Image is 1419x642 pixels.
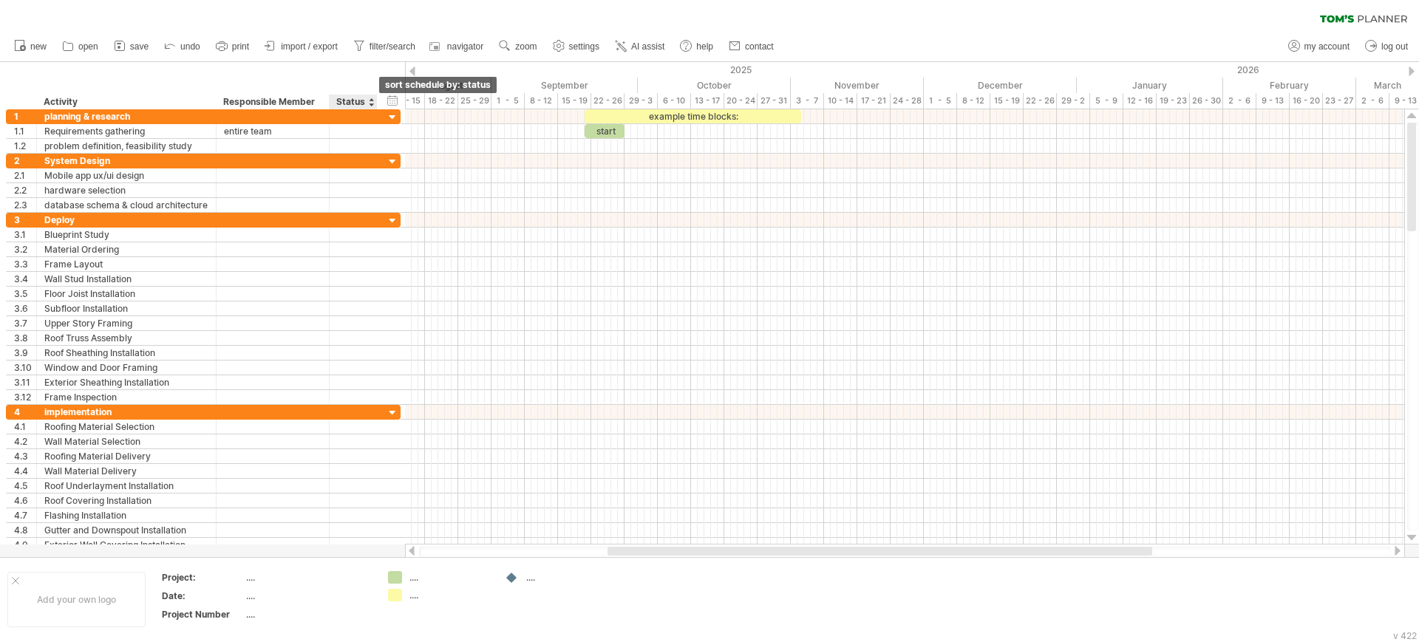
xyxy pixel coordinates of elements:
a: help [676,37,718,56]
span: navigator [447,41,483,52]
div: Floor Joist Installation [44,287,208,301]
div: Upper Story Framing [44,316,208,330]
div: Requirements gathering [44,124,208,138]
div: November 2025 [791,78,924,93]
a: navigator [427,37,488,56]
a: zoom [495,37,541,56]
div: 13 - 17 [691,93,724,109]
div: start [585,124,625,138]
div: 2 - 6 [1223,93,1256,109]
div: 3.5 [14,287,36,301]
div: January 2026 [1077,78,1223,93]
div: 3.2 [14,242,36,256]
div: 24 - 28 [891,93,924,109]
div: 3.3 [14,257,36,271]
div: 29 - 3 [625,93,658,109]
div: 12 - 16 [1123,93,1157,109]
span: undo [180,41,200,52]
div: Roof Truss Assembly [44,331,208,345]
div: Frame Layout [44,257,208,271]
div: System Design [44,154,208,168]
div: Material Ordering [44,242,208,256]
div: 4.8 [14,523,36,537]
div: .... [246,608,370,621]
div: Project: [162,571,243,584]
div: sort schedule by: status [379,77,497,93]
div: 15 - 19 [558,93,591,109]
div: Blueprint Study [44,228,208,242]
a: import / export [261,37,342,56]
div: 4.3 [14,449,36,463]
span: print [232,41,249,52]
a: open [58,37,103,56]
div: 20 - 24 [724,93,758,109]
div: 26 - 30 [1190,93,1223,109]
div: .... [526,571,607,584]
span: filter/search [370,41,415,52]
a: AI assist [611,37,669,56]
span: AI assist [631,41,664,52]
div: Window and Door Framing [44,361,208,375]
div: 8 - 12 [525,93,558,109]
div: February 2026 [1223,78,1356,93]
div: 9 - 13 [1256,93,1290,109]
div: Responsible Member [223,95,321,109]
div: implementation [44,405,208,419]
div: Gutter and Downspout Installation [44,523,208,537]
div: Wall Stud Installation [44,272,208,286]
div: database schema & cloud architecture [44,198,208,212]
div: 3 - 7 [791,93,824,109]
div: Frame Inspection [44,390,208,404]
div: .... [409,571,490,584]
div: 4.5 [14,479,36,493]
div: 2.3 [14,198,36,212]
div: 22 - 26 [591,93,625,109]
div: 15 - 19 [990,93,1024,109]
div: Wall Material Selection [44,434,208,448]
div: 3.10 [14,361,36,375]
span: log out [1381,41,1408,52]
a: filter/search [350,37,420,56]
div: 2 [14,154,36,168]
a: new [10,37,51,56]
div: entire team [224,124,321,138]
div: Project Number [162,608,243,621]
div: 4.7 [14,508,36,522]
a: contact [725,37,778,56]
div: Mobile app ux/ui design [44,168,208,182]
div: .... [409,589,490,601]
div: 4 [14,405,36,419]
div: December 2025 [924,78,1077,93]
div: 3.11 [14,375,36,389]
div: Roof Covering Installation [44,494,208,508]
a: undo [160,37,205,56]
span: new [30,41,47,52]
div: 2 - 6 [1356,93,1389,109]
div: Roofing Material Selection [44,420,208,434]
div: Roof Underlayment Installation [44,479,208,493]
div: v 422 [1393,630,1417,641]
a: print [212,37,253,56]
div: Roofing Material Delivery [44,449,208,463]
div: example time blocks: [585,109,801,123]
div: 22 - 26 [1024,93,1057,109]
div: problem definition, feasibility study [44,139,208,153]
div: Activity [44,95,208,109]
div: Date: [162,590,243,602]
div: 18 - 22 [425,93,458,109]
div: 2.2 [14,183,36,197]
div: 1.1 [14,124,36,138]
div: hardware selection [44,183,208,197]
div: 4.1 [14,420,36,434]
div: 3.4 [14,272,36,286]
div: .... [246,590,370,602]
div: Exterior Wall Covering Installation [44,538,208,552]
div: planning & research [44,109,208,123]
div: 23 - 27 [1323,93,1356,109]
div: 4.2 [14,434,36,448]
div: 11 - 15 [392,93,425,109]
div: 1 [14,109,36,123]
div: 3.9 [14,346,36,360]
div: 3.1 [14,228,36,242]
div: 2.1 [14,168,36,182]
